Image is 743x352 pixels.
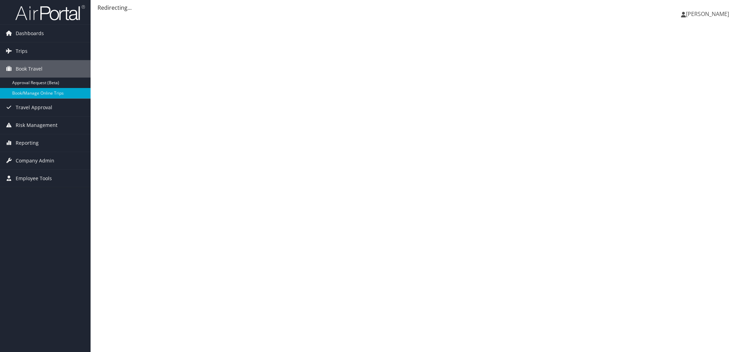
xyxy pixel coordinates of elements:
[98,3,736,12] div: Redirecting...
[16,117,57,134] span: Risk Management
[16,60,42,78] span: Book Travel
[16,99,52,116] span: Travel Approval
[16,42,28,60] span: Trips
[16,134,39,152] span: Reporting
[16,25,44,42] span: Dashboards
[16,170,52,187] span: Employee Tools
[16,152,54,169] span: Company Admin
[15,5,85,21] img: airportal-logo.png
[681,3,736,24] a: [PERSON_NAME]
[686,10,729,18] span: [PERSON_NAME]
